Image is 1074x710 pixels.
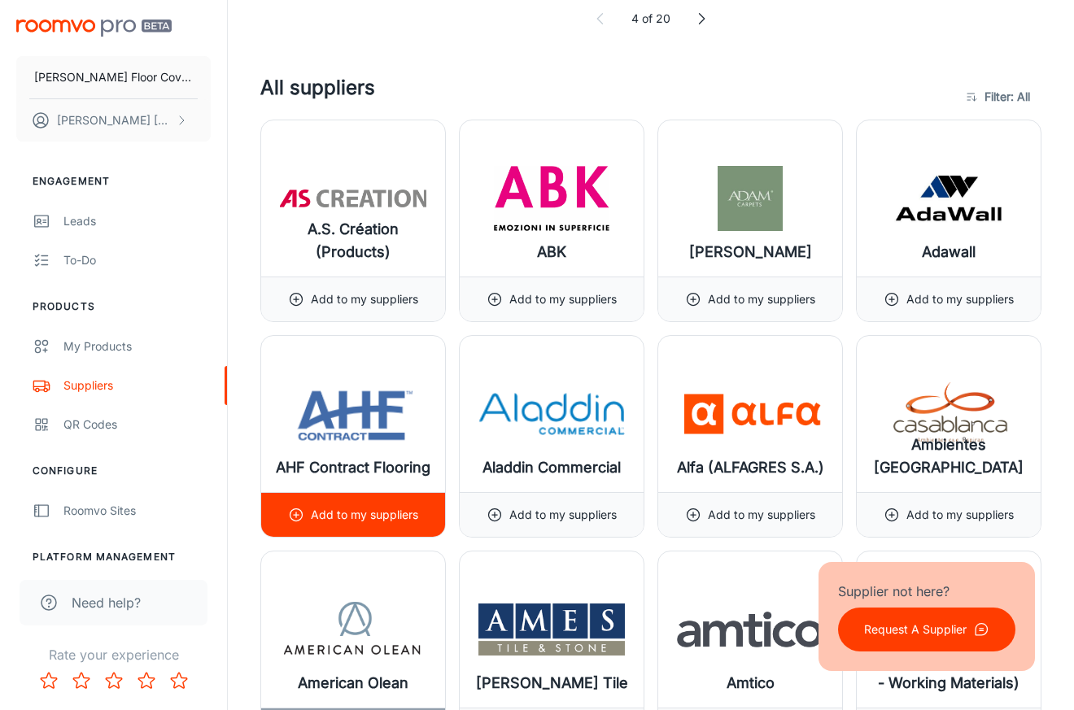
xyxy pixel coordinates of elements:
img: Alfa (ALFAGRES S.A.) [677,381,823,446]
button: Rate 4 star [130,664,163,697]
img: Adawall [875,166,1022,231]
h6: A.S. Création (Products) [274,218,432,264]
img: AHF Contract Flooring [280,381,426,446]
p: Add to my suppliers [509,506,617,524]
img: American Olean [280,597,426,662]
button: [PERSON_NAME] [PERSON_NAME] [16,99,211,142]
button: Request A Supplier [838,608,1015,651]
h6: Adawall [922,241,976,264]
span: Need help? [72,593,141,612]
img: Ames Tile [478,597,625,662]
h6: AHF Contract Flooring [276,456,430,479]
p: Supplier not here? [838,582,1015,601]
h6: American Olean [298,672,408,695]
div: QR Codes [63,416,211,433]
img: Roomvo PRO Beta [16,20,172,37]
h6: Alfa (ALFAGRES S.A.) [677,456,824,479]
button: Rate 5 star [163,664,195,697]
p: 4 of 20 [631,10,670,28]
p: Add to my suppliers [906,506,1014,524]
div: Roomvo Sites [63,502,211,520]
div: To-do [63,251,211,269]
p: Rate your experience [13,645,214,664]
p: Add to my suppliers [311,506,418,524]
button: Rate 2 star [65,664,98,697]
h6: Aladdin Commercial [482,456,621,479]
p: Add to my suppliers [708,290,815,308]
h6: Ambientes [GEOGRAPHIC_DATA] [870,433,1028,479]
h6: [PERSON_NAME] Tile [476,672,628,695]
button: Rate 3 star [98,664,130,697]
img: Adam Carpets [677,166,823,231]
p: Add to my suppliers [509,290,617,308]
p: Add to my suppliers [708,506,815,524]
button: Rate 1 star [33,664,65,697]
span: : All [1011,87,1030,107]
p: Add to my suppliers [311,290,418,308]
button: [PERSON_NAME] Floor Covering [16,56,211,98]
p: Request A Supplier [864,621,967,638]
img: Amtico [677,597,823,662]
div: Suppliers [63,377,211,394]
p: [PERSON_NAME] Floor Covering [34,68,193,86]
span: Filter [984,87,1030,107]
h6: [PERSON_NAME] [689,241,812,264]
h4: All suppliers [260,73,957,120]
h6: ABK [537,241,566,264]
img: Ambientes Casablanca [875,381,1022,446]
p: [PERSON_NAME] [PERSON_NAME] [57,111,172,129]
img: Aladdin Commercial [478,381,625,446]
div: Leads [63,212,211,230]
p: Add to my suppliers [906,290,1014,308]
img: ABK [478,166,625,231]
img: A.S. Création (Products) [280,166,426,231]
div: My Products [63,338,211,355]
h6: Amtico [727,672,775,695]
